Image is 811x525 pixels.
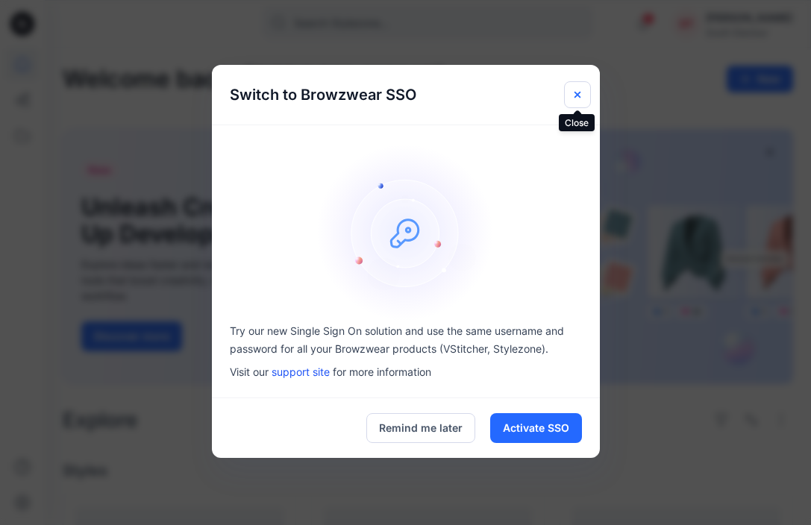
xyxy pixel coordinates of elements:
[230,322,582,358] p: Try our new Single Sign On solution and use the same username and password for all your Browzwear...
[212,65,434,125] h5: Switch to Browzwear SSO
[230,364,582,380] p: Visit our for more information
[366,413,475,443] button: Remind me later
[272,365,330,378] a: support site
[490,413,582,443] button: Activate SSO
[316,143,495,322] img: onboarding-sz2.46497b1a466840e1406823e529e1e164.svg
[564,81,591,108] button: Close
